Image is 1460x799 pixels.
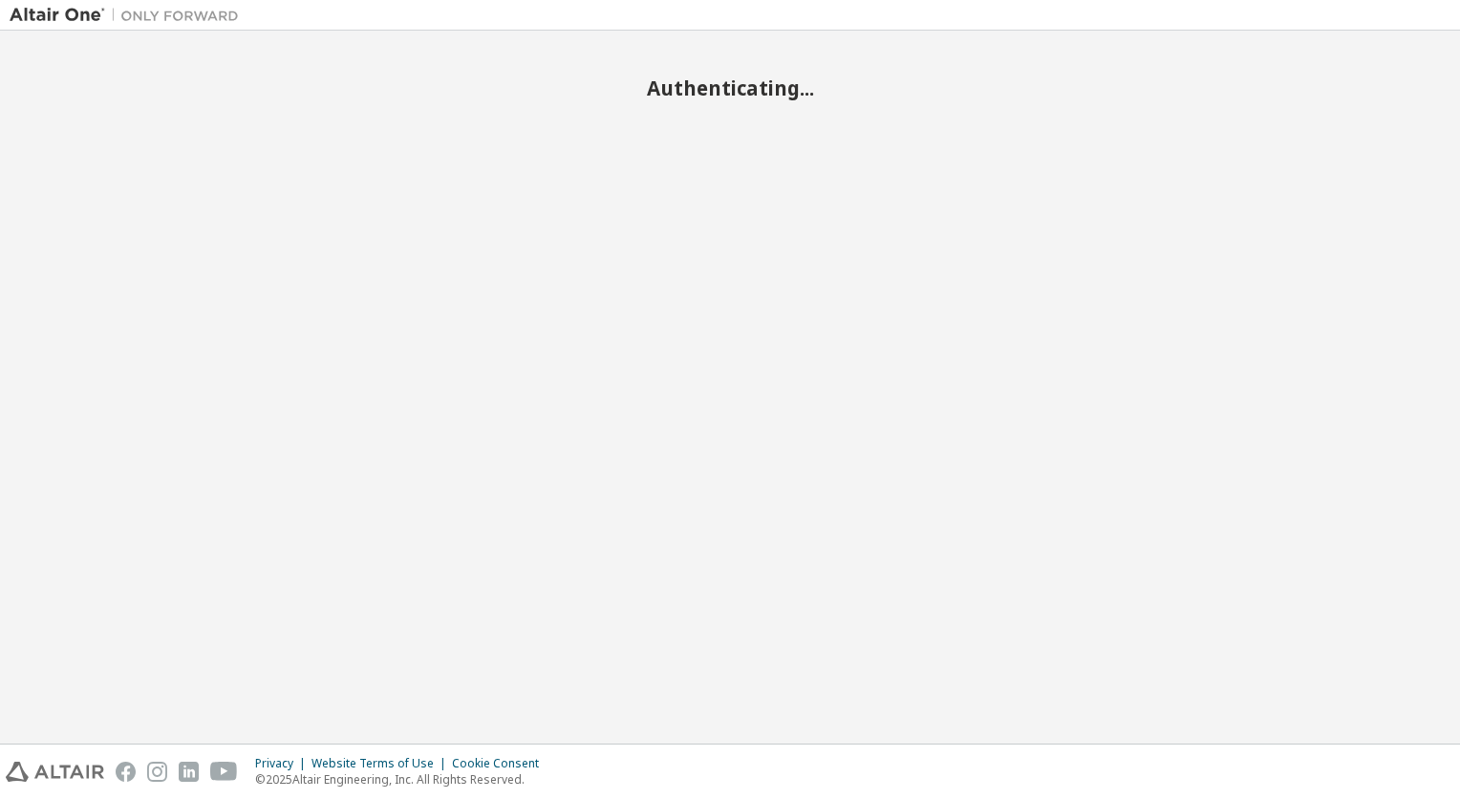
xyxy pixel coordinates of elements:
[10,76,1450,100] h2: Authenticating...
[6,762,104,782] img: altair_logo.svg
[116,762,136,782] img: facebook.svg
[179,762,199,782] img: linkedin.svg
[147,762,167,782] img: instagram.svg
[452,756,550,771] div: Cookie Consent
[255,771,550,788] p: © 2025 Altair Engineering, Inc. All Rights Reserved.
[10,6,248,25] img: Altair One
[255,756,311,771] div: Privacy
[210,762,238,782] img: youtube.svg
[311,756,452,771] div: Website Terms of Use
